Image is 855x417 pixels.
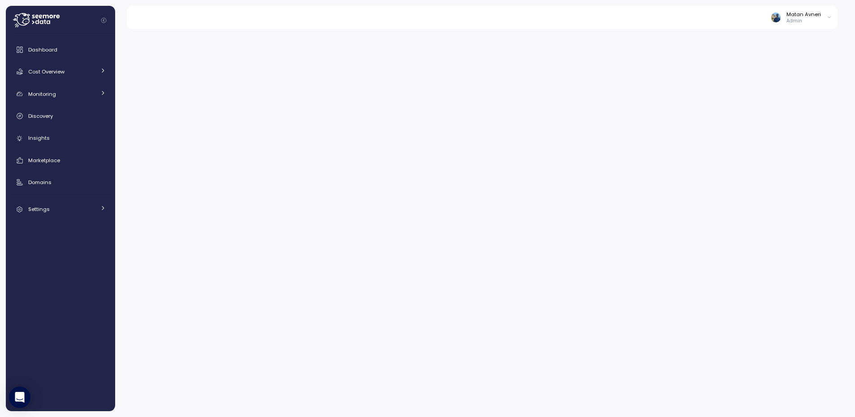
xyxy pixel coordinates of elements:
p: Admin [786,18,821,24]
a: Marketplace [9,151,112,169]
span: Settings [28,206,50,213]
div: Open Intercom Messenger [9,387,30,408]
a: Dashboard [9,41,112,59]
a: Insights [9,129,112,147]
a: Monitoring [9,85,112,103]
a: Cost Overview [9,63,112,81]
a: Discovery [9,107,112,125]
a: Domains [9,173,112,191]
button: Collapse navigation [98,17,109,24]
span: Marketplace [28,157,60,164]
span: Discovery [28,112,53,120]
img: ALV-UjW7iyiT3_-rd20Vo8AJphyis9Tqzhk3ZmUVHcPF_a2DDzS-2M_RN79POxAlJrUWlEOR2ptTXV908WxmWmxpxL6O7Fu1k... [771,13,781,22]
span: Monitoring [28,90,56,98]
div: Matan Avneri [786,11,821,18]
span: Domains [28,179,52,186]
a: Settings [9,200,112,218]
span: Insights [28,134,50,142]
span: Cost Overview [28,68,65,75]
span: Dashboard [28,46,57,53]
